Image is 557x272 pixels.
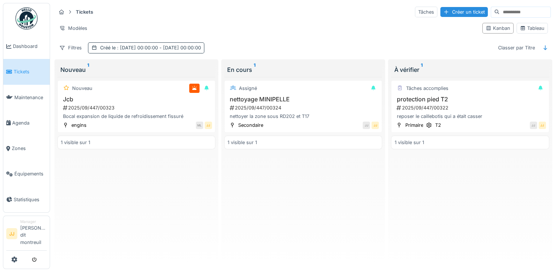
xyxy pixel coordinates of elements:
[14,94,47,101] span: Maintenance
[87,65,89,74] sup: 1
[61,113,212,120] div: Bocal expansion de liquide de refroidissement fissuré
[100,44,201,51] div: Créé le
[228,96,379,103] h3: nettoyage MINIPELLE
[238,122,263,129] div: Secondaire
[530,122,537,129] div: JJ
[405,122,423,129] div: Primaire
[196,122,203,129] div: ML
[60,65,212,74] div: Nouveau
[396,104,546,111] div: 2025/09/447/00322
[394,96,546,103] h3: protection pied T2
[3,136,50,161] a: Zones
[239,85,257,92] div: Assigné
[116,45,201,50] span: : [DATE] 00:00:00 - [DATE] 00:00:00
[6,228,17,239] li: JJ
[71,122,87,129] div: engins
[6,219,47,251] a: JJ Manager[PERSON_NAME] dit montreuil
[73,8,96,15] strong: Tickets
[56,42,85,53] div: Filtres
[520,25,544,32] div: Tableau
[406,85,448,92] div: Tâches accomplies
[205,122,212,129] div: JJ
[3,85,50,110] a: Maintenance
[415,7,437,17] div: Tâches
[20,219,47,249] li: [PERSON_NAME] dit montreuil
[3,34,50,59] a: Dashboard
[539,122,546,129] div: JJ
[12,145,47,152] span: Zones
[371,122,379,129] div: JJ
[394,113,546,120] div: reposer le caillebotis qui a était casser
[228,139,257,146] div: 1 visible sur 1
[420,65,422,74] sup: 1
[440,7,488,17] div: Créer un ticket
[254,65,255,74] sup: 1
[435,122,441,129] div: T2
[228,113,379,120] div: nettoyer la zone sous RD202 et T17
[394,65,546,74] div: À vérifier
[61,96,212,103] h3: Jcb
[56,23,91,34] div: Modèles
[495,42,538,53] div: Classer par Titre
[3,187,50,212] a: Statistiques
[14,196,47,203] span: Statistiques
[13,43,47,50] span: Dashboard
[15,7,38,29] img: Badge_color-CXgf-gQk.svg
[363,122,370,129] div: JJ
[61,139,90,146] div: 1 visible sur 1
[394,139,424,146] div: 1 visible sur 1
[3,59,50,84] a: Tickets
[72,85,92,92] div: Nouveau
[227,65,379,74] div: En cours
[12,119,47,126] span: Agenda
[229,104,379,111] div: 2025/09/447/00324
[14,68,47,75] span: Tickets
[14,170,47,177] span: Équipements
[486,25,510,32] div: Kanban
[3,110,50,136] a: Agenda
[62,104,212,111] div: 2025/09/447/00323
[3,161,50,186] a: Équipements
[20,219,47,224] div: Manager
